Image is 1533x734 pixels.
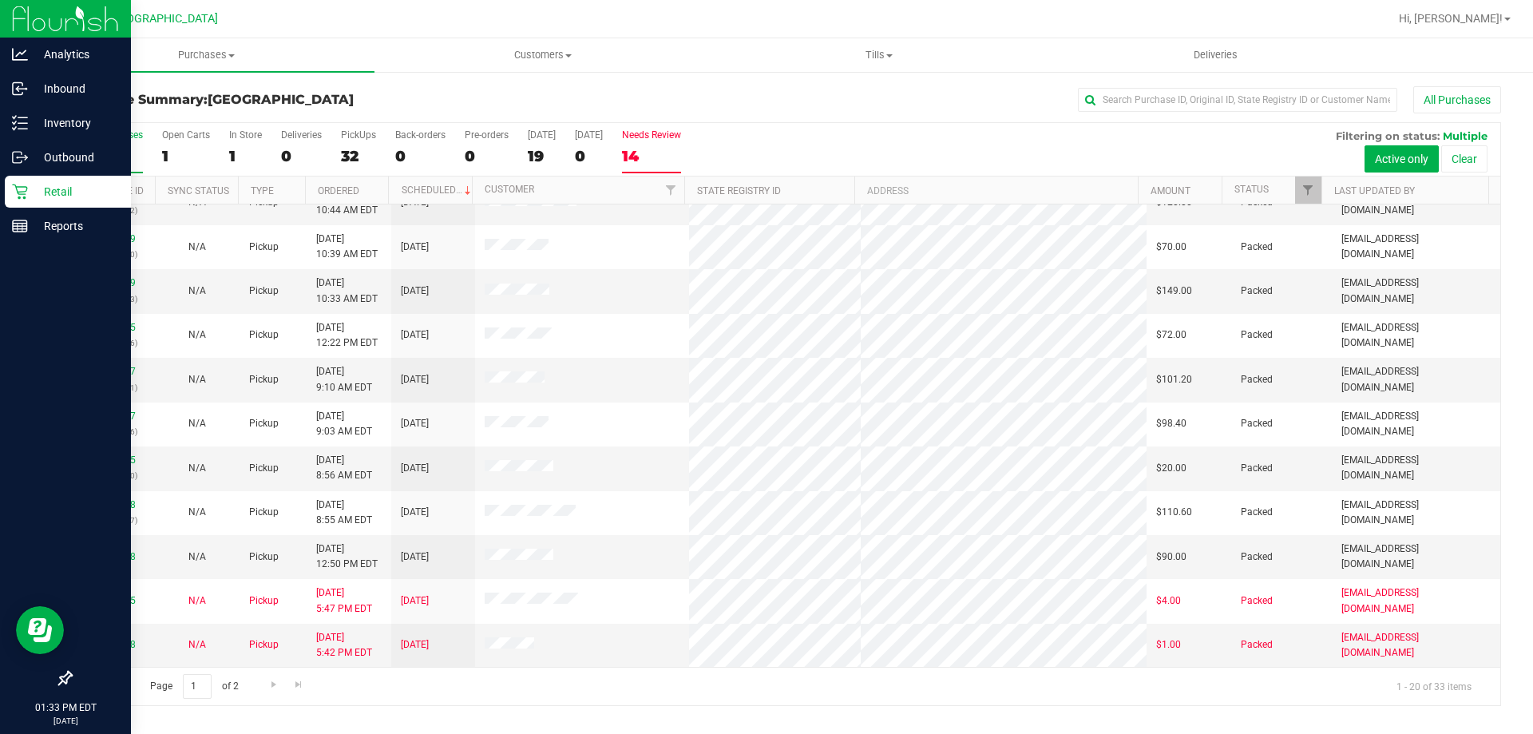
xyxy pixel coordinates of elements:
[188,240,206,255] button: N/A
[341,129,376,141] div: PickUps
[188,593,206,609] button: N/A
[575,129,603,141] div: [DATE]
[1241,372,1273,387] span: Packed
[316,409,372,439] span: [DATE] 9:03 AM EDT
[316,542,378,572] span: [DATE] 12:50 PM EDT
[28,148,124,167] p: Outbound
[251,185,274,196] a: Type
[1443,129,1487,142] span: Multiple
[465,129,509,141] div: Pre-orders
[28,79,124,98] p: Inbound
[1156,593,1181,609] span: $4.00
[91,551,136,562] a: 11813168
[711,48,1046,62] span: Tills
[1156,240,1186,255] span: $70.00
[188,374,206,385] span: Not Applicable
[316,585,372,616] span: [DATE] 5:47 PM EDT
[262,674,285,696] a: Go to the next page
[316,453,372,483] span: [DATE] 8:56 AM EDT
[249,372,279,387] span: Pickup
[91,277,136,288] a: 11811949
[1341,585,1491,616] span: [EMAIL_ADDRESS][DOMAIN_NAME]
[1151,185,1190,196] a: Amount
[485,184,534,195] a: Customer
[401,416,429,431] span: [DATE]
[38,48,374,62] span: Purchases
[12,184,28,200] inline-svg: Retail
[249,505,279,520] span: Pickup
[188,462,206,474] span: Not Applicable
[1241,284,1273,299] span: Packed
[188,285,206,296] span: Not Applicable
[1156,505,1192,520] span: $110.60
[401,372,429,387] span: [DATE]
[528,129,556,141] div: [DATE]
[183,674,212,699] input: 1
[1156,372,1192,387] span: $101.20
[109,12,218,26] span: [GEOGRAPHIC_DATA]
[12,46,28,62] inline-svg: Analytics
[1241,505,1273,520] span: Packed
[188,550,206,565] button: N/A
[91,595,136,606] a: 11810735
[1441,145,1487,173] button: Clear
[1341,364,1491,395] span: [EMAIL_ADDRESS][DOMAIN_NAME]
[1241,593,1273,609] span: Packed
[402,184,474,196] a: Scheduled
[249,284,279,299] span: Pickup
[1341,630,1491,661] span: [EMAIL_ADDRESS][DOMAIN_NAME]
[1295,177,1321,204] a: Filter
[1241,327,1273,343] span: Packed
[249,637,279,653] span: Pickup
[188,372,206,387] button: N/A
[341,147,376,165] div: 32
[697,185,781,196] a: State Registry ID
[91,366,136,377] a: 11811767
[188,595,206,606] span: Not Applicable
[188,416,206,431] button: N/A
[1365,145,1439,173] button: Active only
[528,147,556,165] div: 19
[208,92,354,107] span: [GEOGRAPHIC_DATA]
[401,505,429,520] span: [DATE]
[249,550,279,565] span: Pickup
[188,329,206,340] span: Not Applicable
[188,327,206,343] button: N/A
[12,81,28,97] inline-svg: Inbound
[1341,542,1491,572] span: [EMAIL_ADDRESS][DOMAIN_NAME]
[28,182,124,201] p: Retail
[622,129,681,141] div: Needs Review
[395,129,446,141] div: Back-orders
[70,93,547,107] h3: Purchase Summary:
[16,606,64,654] iframe: Resource center
[1341,320,1491,351] span: [EMAIL_ADDRESS][DOMAIN_NAME]
[1341,453,1491,483] span: [EMAIL_ADDRESS][DOMAIN_NAME]
[1156,327,1186,343] span: $72.00
[318,185,359,196] a: Ordered
[401,550,429,565] span: [DATE]
[1341,498,1491,528] span: [EMAIL_ADDRESS][DOMAIN_NAME]
[229,129,262,141] div: In Store
[137,674,252,699] span: Page of 2
[316,232,378,262] span: [DATE] 10:39 AM EDT
[188,461,206,476] button: N/A
[249,461,279,476] span: Pickup
[1241,416,1273,431] span: Packed
[1241,461,1273,476] span: Packed
[28,113,124,133] p: Inventory
[316,498,372,528] span: [DATE] 8:55 AM EDT
[188,284,206,299] button: N/A
[7,700,124,715] p: 01:33 PM EDT
[1172,48,1259,62] span: Deliveries
[1156,637,1181,653] span: $1.00
[188,551,206,562] span: Not Applicable
[168,185,229,196] a: Sync Status
[91,411,136,422] a: 11811697
[401,461,429,476] span: [DATE]
[162,129,210,141] div: Open Carts
[658,177,684,204] a: Filter
[316,630,372,661] span: [DATE] 5:42 PM EDT
[401,593,429,609] span: [DATE]
[1234,184,1269,195] a: Status
[401,637,429,653] span: [DATE]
